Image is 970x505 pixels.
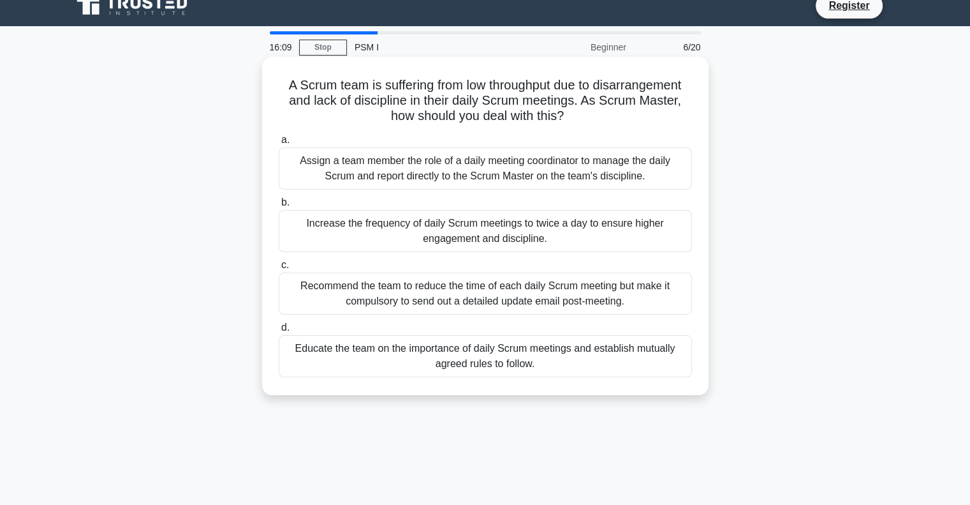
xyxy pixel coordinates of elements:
div: Educate the team on the importance of daily Scrum meetings and establish mutually agreed rules to... [279,335,692,377]
span: c. [281,259,289,270]
h5: A Scrum team is suffering from low throughput due to disarrangement and lack of discipline in the... [277,77,693,124]
div: 16:09 [262,34,299,60]
div: 6/20 [634,34,709,60]
span: d. [281,322,290,333]
div: Recommend the team to reduce the time of each daily Scrum meeting but make it compulsory to send ... [279,273,692,315]
div: Beginner [522,34,634,60]
div: Assign a team member the role of a daily meeting coordinator to manage the daily Scrum and report... [279,147,692,190]
div: Increase the frequency of daily Scrum meetings to twice a day to ensure higher engagement and dis... [279,210,692,252]
div: PSM I [347,34,522,60]
span: b. [281,197,290,207]
a: Stop [299,40,347,56]
span: a. [281,134,290,145]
